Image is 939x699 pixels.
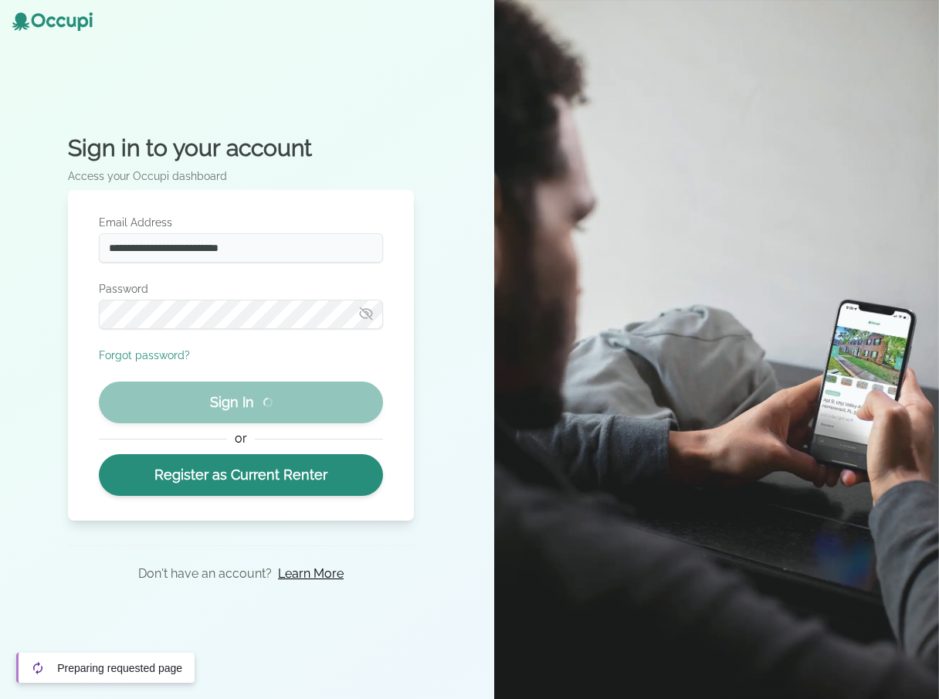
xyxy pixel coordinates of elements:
[99,348,190,363] button: Forgot password?
[278,565,344,583] a: Learn More
[99,215,383,230] label: Email Address
[227,429,254,448] span: or
[68,168,414,184] p: Access your Occupi dashboard
[68,134,414,162] h2: Sign in to your account
[99,281,383,297] label: Password
[99,454,383,496] a: Register as Current Renter
[138,565,272,583] p: Don't have an account?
